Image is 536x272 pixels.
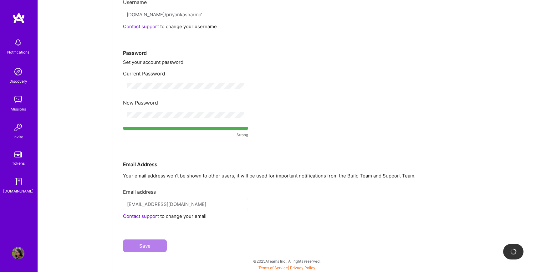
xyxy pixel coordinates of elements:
[3,188,33,194] div: [DOMAIN_NAME]
[258,265,288,270] a: Terms of Service
[12,175,24,188] img: guide book
[123,59,526,65] div: Set your account password.
[123,172,526,179] p: Your email address won’t be shown to other users, it will be used for important notifications fro...
[258,265,315,270] span: |
[123,23,526,30] div: to change your username
[38,253,536,269] div: © 2025 ATeams Inc., All rights reserved.
[12,160,25,167] div: Tokens
[123,213,526,219] div: to change your email
[123,95,526,106] div: New Password
[290,265,315,270] a: Privacy Policy
[12,93,24,106] img: teamwork
[509,247,518,256] img: loading
[123,30,526,56] div: Password
[123,239,167,252] button: Save
[9,78,27,85] div: Discovery
[14,151,22,157] img: tokens
[7,49,29,55] div: Notifications
[123,213,159,219] a: Contact support
[123,65,526,77] div: Current Password
[13,134,23,140] div: Invite
[123,131,248,138] small: Strong
[12,121,24,134] img: Invite
[12,247,24,259] img: User Avatar
[11,106,26,112] div: Missions
[10,247,26,259] a: User Avatar
[123,141,526,168] div: Email Address
[123,23,159,29] a: Contact support
[123,184,526,195] div: Email address
[13,13,25,24] img: logo
[12,36,24,49] img: bell
[12,65,24,78] img: discovery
